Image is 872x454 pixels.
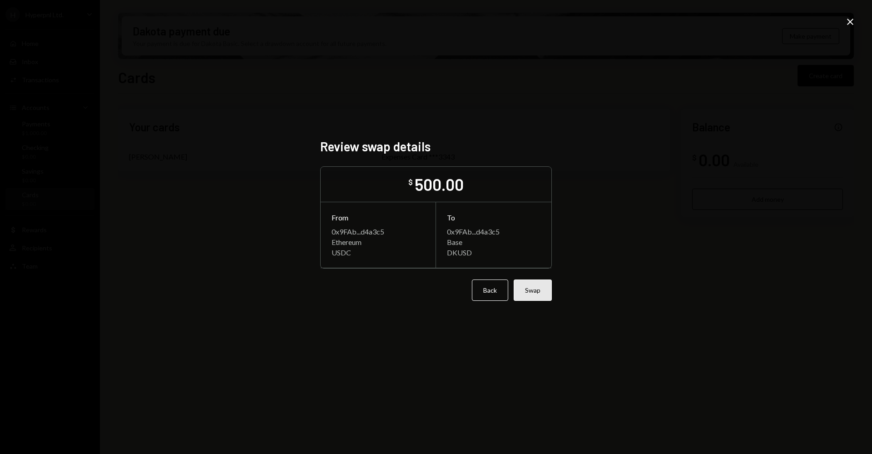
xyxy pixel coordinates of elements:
[332,213,425,222] div: From
[332,227,425,236] div: 0x9FAb...d4a3c5
[332,248,425,257] div: USDC
[447,248,540,257] div: DKUSD
[447,227,540,236] div: 0x9FAb...d4a3c5
[332,238,425,246] div: Ethereum
[408,178,413,187] div: $
[415,174,464,195] div: 500.00
[320,138,552,155] h2: Review swap details
[472,279,508,301] button: Back
[514,279,552,301] button: Swap
[447,213,540,222] div: To
[447,238,540,246] div: Base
